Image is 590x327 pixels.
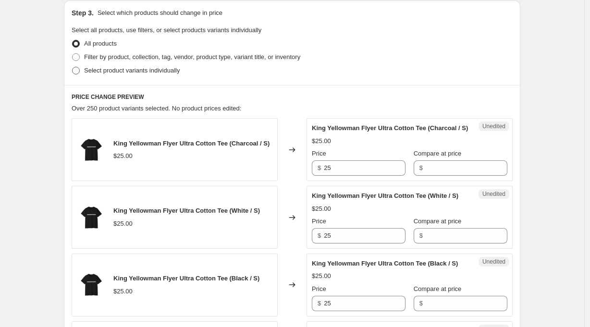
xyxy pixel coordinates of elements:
span: $ [419,164,423,171]
div: $25.00 [312,136,331,146]
span: Compare at price [414,150,462,157]
span: Select product variants individually [84,67,180,74]
span: $ [318,232,321,239]
div: $25.00 [113,287,133,296]
span: Price [312,285,326,292]
span: King Yellowman Flyer Ultra Cotton Tee (Black / S) [312,260,458,267]
span: King Yellowman Flyer Ultra Cotton Tee (White / S) [312,192,458,199]
span: Over 250 product variants selected. No product prices edited: [72,105,241,112]
div: $25.00 [312,204,331,214]
div: $25.00 [312,271,331,281]
div: $25.00 [113,219,133,229]
span: King Yellowman Flyer Ultra Cotton Tee (Charcoal / S) [312,124,468,132]
span: King Yellowman Flyer Ultra Cotton Tee (Charcoal / S) [113,140,270,147]
img: 6271479664139477511_2048_80x.jpg [77,203,106,232]
span: Filter by product, collection, tag, vendor, product type, variant title, or inventory [84,53,300,61]
span: Select all products, use filters, or select products variants individually [72,26,261,34]
span: All products [84,40,117,47]
span: Price [312,218,326,225]
span: $ [318,164,321,171]
span: $ [318,300,321,307]
span: Price [312,150,326,157]
h2: Step 3. [72,8,94,18]
img: 6271479664139477511_2048_80x.jpg [77,135,106,164]
span: Unedited [482,258,505,266]
div: $25.00 [113,151,133,161]
span: King Yellowman Flyer Ultra Cotton Tee (Black / S) [113,275,259,282]
span: Unedited [482,122,505,130]
span: Compare at price [414,218,462,225]
span: King Yellowman Flyer Ultra Cotton Tee (White / S) [113,207,260,214]
span: $ [419,300,423,307]
span: $ [419,232,423,239]
h6: PRICE CHANGE PREVIEW [72,93,513,101]
p: Select which products should change in price [98,8,222,18]
span: Compare at price [414,285,462,292]
span: Unedited [482,190,505,198]
img: 6271479664139477511_2048_80x.jpg [77,270,106,299]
